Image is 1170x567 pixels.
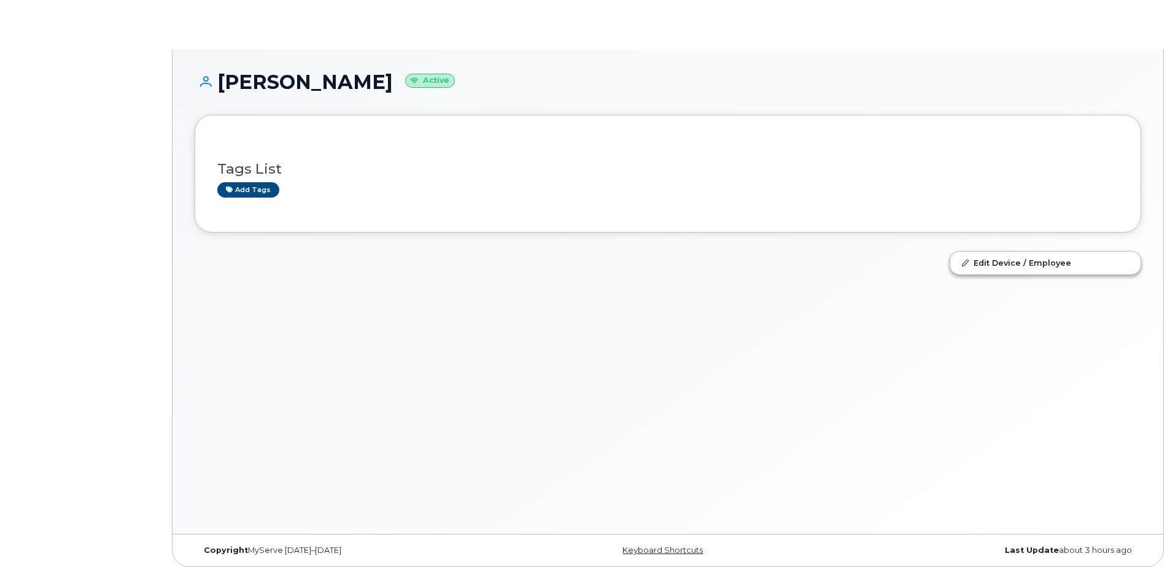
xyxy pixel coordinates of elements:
a: Add tags [217,182,279,198]
a: Keyboard Shortcuts [622,546,703,555]
small: Active [405,74,455,88]
a: Edit Device / Employee [950,252,1141,274]
h1: [PERSON_NAME] [195,71,1141,93]
h3: Tags List [217,161,1118,177]
div: MyServe [DATE]–[DATE] [195,546,510,555]
div: about 3 hours ago [826,546,1141,555]
strong: Copyright [204,546,248,555]
strong: Last Update [1005,546,1059,555]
